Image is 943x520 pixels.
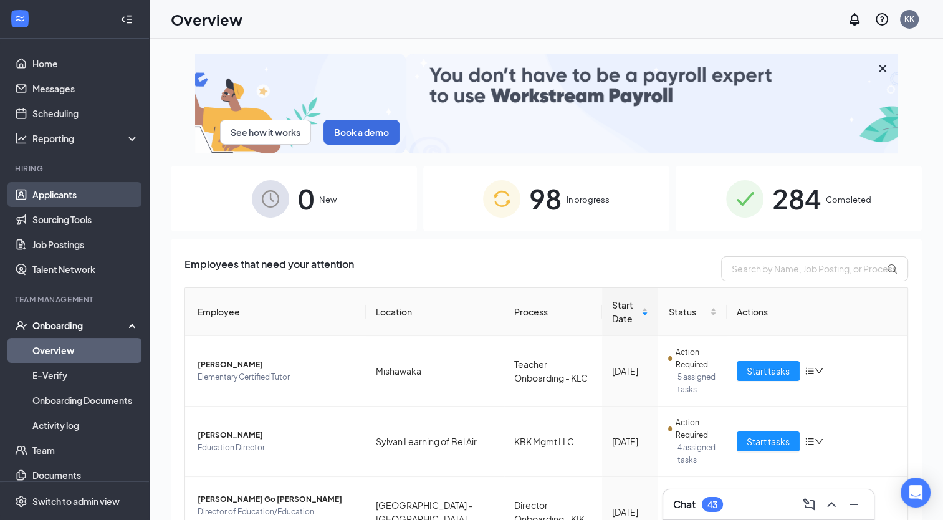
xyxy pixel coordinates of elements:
span: Start tasks [747,364,790,378]
span: 4 assigned tasks [677,441,717,466]
div: 43 [707,499,717,510]
a: Team [32,438,139,463]
svg: Notifications [847,12,862,27]
svg: ComposeMessage [802,497,816,512]
svg: Analysis [15,132,27,145]
span: Action Required [676,487,717,512]
a: Job Postings [32,232,139,257]
div: Reporting [32,132,140,145]
div: Onboarding [32,319,128,332]
span: 5 assigned tasks [677,371,717,396]
h3: Chat [673,498,696,511]
button: ChevronUp [821,494,841,514]
svg: UserCheck [15,319,27,332]
a: Scheduling [32,101,139,126]
th: Location [366,288,505,336]
a: Messages [32,76,139,101]
button: Start tasks [737,361,800,381]
a: Documents [32,463,139,488]
div: [DATE] [612,435,649,448]
div: Switch to admin view [32,495,120,508]
span: Start Date [612,298,639,325]
span: Employees that need your attention [184,256,354,281]
span: Completed [826,193,871,206]
button: Minimize [844,494,864,514]
a: Talent Network [32,257,139,282]
svg: Settings [15,495,27,508]
div: [DATE] [612,505,649,519]
th: Status [658,288,727,336]
span: 284 [772,177,821,220]
td: Sylvan Learning of Bel Air [366,407,505,477]
span: down [815,367,823,375]
th: Actions [727,288,907,336]
img: payroll-small.gif [195,54,898,153]
button: Book a demo [323,120,400,145]
span: Action Required [676,346,717,371]
svg: ChevronUp [824,497,839,512]
svg: Cross [875,61,890,76]
a: Activity log [32,413,139,438]
button: Start tasks [737,431,800,451]
svg: Minimize [846,497,861,512]
th: Employee [185,288,366,336]
div: Open Intercom Messenger [901,478,931,508]
span: New [319,193,337,206]
button: See how it works [220,120,311,145]
h1: Overview [171,9,242,30]
span: down [815,437,823,446]
td: Mishawaka [366,336,505,407]
a: Onboarding Documents [32,388,139,413]
button: ComposeMessage [799,494,819,514]
span: Education Director [198,441,356,454]
th: Process [504,288,601,336]
svg: QuestionInfo [874,12,889,27]
span: 0 [298,177,314,220]
svg: WorkstreamLogo [14,12,26,25]
span: Status [668,305,707,319]
div: Hiring [15,163,136,174]
span: In progress [567,193,610,206]
span: [PERSON_NAME] Go [PERSON_NAME] [198,493,356,506]
span: Start tasks [747,435,790,448]
a: Overview [32,338,139,363]
span: 98 [529,177,562,220]
input: Search by Name, Job Posting, or Process [721,256,908,281]
div: KK [904,14,914,24]
a: Home [32,51,139,76]
div: [DATE] [612,364,649,378]
span: [PERSON_NAME] [198,429,356,441]
svg: Collapse [120,13,133,26]
span: Elementary Certified Tutor [198,371,356,383]
span: Action Required [676,416,717,441]
div: Team Management [15,294,136,305]
span: bars [805,436,815,446]
a: E-Verify [32,363,139,388]
td: Teacher Onboarding - KLC [504,336,601,407]
a: Applicants [32,182,139,207]
td: KBK Mgmt LLC [504,407,601,477]
span: bars [805,366,815,376]
a: Sourcing Tools [32,207,139,232]
span: [PERSON_NAME] [198,359,356,371]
